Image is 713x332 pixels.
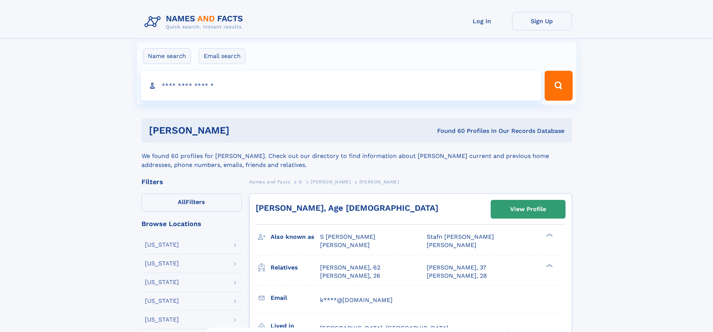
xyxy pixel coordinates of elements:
[271,292,320,304] h3: Email
[427,233,494,240] span: Stafn [PERSON_NAME]
[544,233,553,238] div: ❯
[145,317,179,323] div: [US_STATE]
[145,242,179,248] div: [US_STATE]
[141,179,242,185] div: Filters
[510,201,546,218] div: View Profile
[145,298,179,304] div: [US_STATE]
[544,263,553,268] div: ❯
[145,279,179,285] div: [US_STATE]
[545,71,572,101] button: Search Button
[427,272,487,280] a: [PERSON_NAME], 28
[427,241,476,249] span: [PERSON_NAME]
[271,261,320,274] h3: Relatives
[427,264,486,272] a: [PERSON_NAME], 37
[256,203,438,213] a: [PERSON_NAME], Age [DEMOGRAPHIC_DATA]
[141,71,542,101] input: search input
[311,177,351,186] a: [PERSON_NAME]
[149,126,333,135] h1: [PERSON_NAME]
[271,231,320,243] h3: Also known as
[199,48,246,64] label: Email search
[452,12,512,30] a: Log In
[320,272,380,280] a: [PERSON_NAME], 26
[512,12,572,30] a: Sign Up
[141,12,249,32] img: Logo Names and Facts
[333,127,564,135] div: Found 60 Profiles In Our Records Database
[145,261,179,266] div: [US_STATE]
[320,264,380,272] a: [PERSON_NAME], 62
[141,143,572,170] div: We found 60 profiles for [PERSON_NAME]. Check out our directory to find information about [PERSON...
[320,325,448,332] span: [GEOGRAPHIC_DATA], [GEOGRAPHIC_DATA]
[359,179,399,185] span: [PERSON_NAME]
[320,233,375,240] span: S [PERSON_NAME]
[178,198,186,205] span: All
[491,200,565,218] a: View Profile
[141,194,242,211] label: Filters
[143,48,191,64] label: Name search
[249,177,290,186] a: Names and Facts
[299,177,302,186] a: D
[299,179,302,185] span: D
[141,220,242,227] div: Browse Locations
[320,241,370,249] span: [PERSON_NAME]
[311,179,351,185] span: [PERSON_NAME]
